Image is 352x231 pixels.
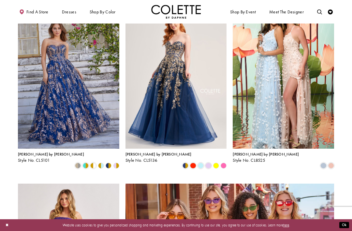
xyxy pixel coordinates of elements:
[75,163,81,169] i: Gold/Pewter
[151,5,201,19] a: Visit Home Page
[233,152,299,163] div: Colette by Daphne Style No. CL8525
[62,9,76,14] span: Dresses
[3,221,11,230] button: Close Dialog
[18,152,84,157] span: [PERSON_NAME] by [PERSON_NAME]
[90,9,116,14] span: Shop by color
[125,1,227,149] a: Visit Colette by Daphne Style No. CL5136 Page
[90,163,96,169] i: Gold/White
[36,222,316,228] p: Website uses cookies to give you personalized shopping and marketing experiences. By continuing t...
[230,9,256,14] span: Shop By Event
[269,9,304,14] span: Meet the designer
[26,9,49,14] span: Find a store
[61,5,78,19] span: Dresses
[339,222,349,228] button: Submit Dialog
[88,5,117,19] span: Shop by color
[98,163,104,169] i: Light Blue/Gold
[83,163,89,169] i: Turquoise/Gold
[125,152,192,163] div: Colette by Daphne Style No. CL5136
[125,152,192,157] span: [PERSON_NAME] by [PERSON_NAME]
[125,157,158,163] span: Style No. CL5136
[233,1,334,149] a: Visit Colette by Daphne Style No. CL8525 Page
[198,163,204,169] i: Light Blue
[213,163,219,169] i: Yellow
[106,163,111,169] i: Navy/Gold
[18,157,50,163] span: Style No. CL5101
[113,163,119,169] i: Lilac/Gold
[205,163,211,169] i: Lilac
[18,152,84,163] div: Colette by Daphne Style No. CL5101
[18,5,50,19] a: Find a store
[327,5,334,19] a: Check Wishlist
[328,163,334,169] i: Peachy Pink
[320,163,326,169] i: Ice Blue
[283,223,289,227] a: here
[18,1,119,149] a: Visit Colette by Daphne Style No. CL5101 Page
[190,163,196,169] i: Scarlet
[229,5,257,19] span: Shop By Event
[151,5,201,19] img: Colette by Daphne
[233,152,299,157] span: [PERSON_NAME] by [PERSON_NAME]
[268,5,305,19] a: Meet the designer
[183,163,188,169] i: Navy Blue/Gold
[221,163,227,169] i: Pink
[316,5,323,19] a: Toggle search
[233,157,265,163] span: Style No. CL8525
